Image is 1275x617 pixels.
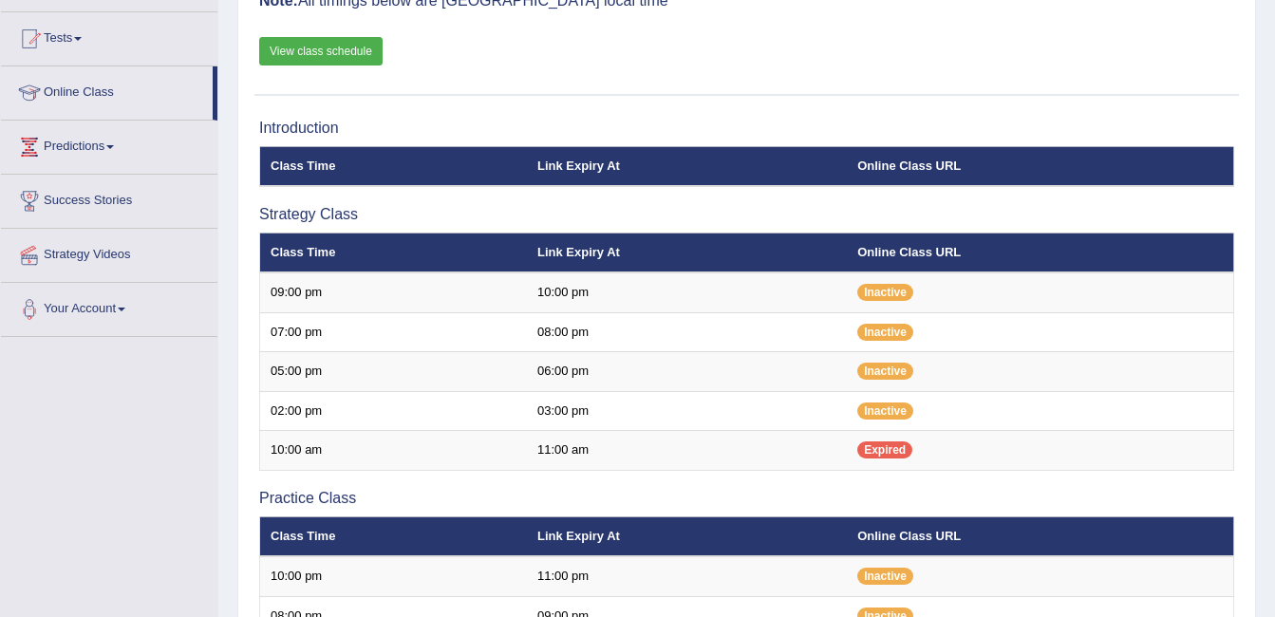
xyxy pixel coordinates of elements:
a: Strategy Videos [1,229,217,276]
th: Link Expiry At [527,233,847,272]
a: Success Stories [1,175,217,222]
td: 10:00 am [260,431,527,471]
a: View class schedule [259,37,383,65]
span: Inactive [857,568,913,585]
span: Inactive [857,363,913,380]
td: 10:00 pm [527,272,847,312]
td: 10:00 pm [260,556,527,596]
h3: Introduction [259,120,1234,137]
span: Inactive [857,284,913,301]
a: Online Class [1,66,213,114]
th: Class Time [260,516,527,556]
th: Online Class URL [847,146,1233,186]
th: Class Time [260,146,527,186]
td: 03:00 pm [527,391,847,431]
td: 08:00 pm [527,312,847,352]
a: Tests [1,12,217,60]
td: 07:00 pm [260,312,527,352]
th: Online Class URL [847,233,1233,272]
a: Predictions [1,121,217,168]
span: Inactive [857,324,913,341]
td: 11:00 pm [527,556,847,596]
span: Inactive [857,402,913,420]
th: Link Expiry At [527,146,847,186]
td: 06:00 pm [527,352,847,392]
td: 09:00 pm [260,272,527,312]
span: Expired [857,441,912,458]
td: 11:00 am [527,431,847,471]
th: Link Expiry At [527,516,847,556]
a: Your Account [1,283,217,330]
h3: Strategy Class [259,206,1234,223]
td: 05:00 pm [260,352,527,392]
th: Class Time [260,233,527,272]
h3: Practice Class [259,490,1234,507]
th: Online Class URL [847,516,1233,556]
td: 02:00 pm [260,391,527,431]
